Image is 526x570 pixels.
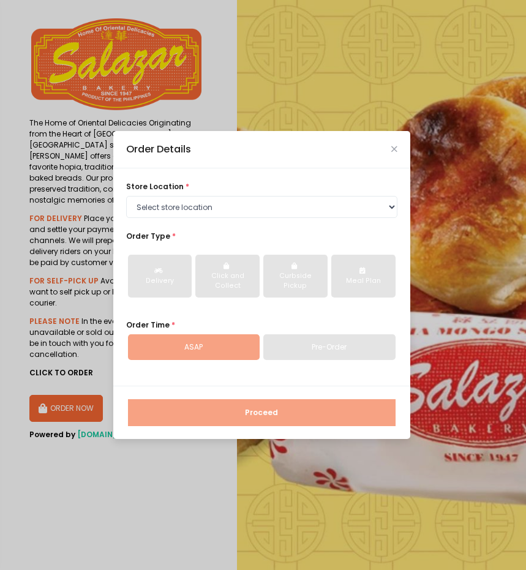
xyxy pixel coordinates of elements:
div: Delivery [136,276,184,286]
span: Order Type [126,231,170,241]
div: Order Details [126,142,191,157]
button: Curbside Pickup [263,255,328,298]
button: Delivery [128,255,192,298]
span: Order Time [126,320,170,330]
div: Meal Plan [339,276,388,286]
button: Close [391,146,397,152]
span: store location [126,181,184,192]
button: Meal Plan [331,255,396,298]
button: Proceed [128,399,396,426]
div: Click and Collect [203,271,252,291]
button: Click and Collect [195,255,260,298]
div: Curbside Pickup [271,271,320,291]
